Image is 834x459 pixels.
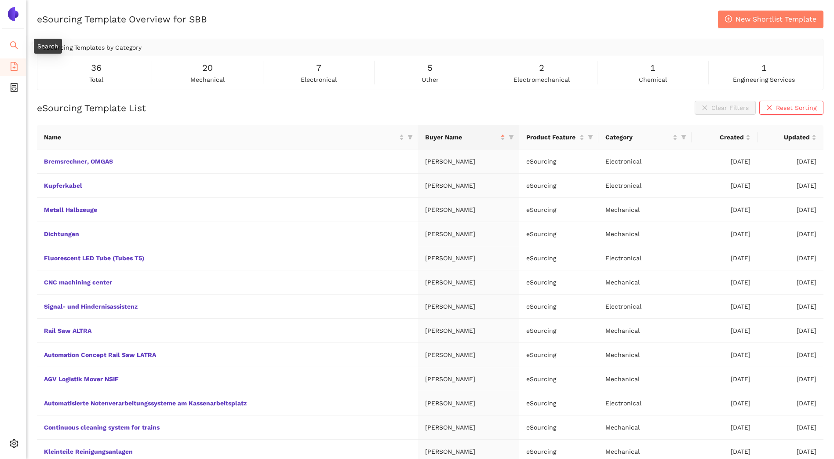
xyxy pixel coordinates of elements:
[34,39,62,54] div: Search
[598,174,692,198] td: Electronical
[418,295,519,319] td: [PERSON_NAME]
[766,105,772,112] span: close
[519,198,598,222] td: eSourcing
[539,61,544,75] span: 2
[418,270,519,295] td: [PERSON_NAME]
[425,132,499,142] span: Buyer Name
[692,125,758,149] th: this column's title is Created,this column is sortable
[43,44,142,51] span: eSourcing Templates by Category
[598,391,692,415] td: Electronical
[514,75,570,84] span: electromechanical
[519,270,598,295] td: eSourcing
[509,135,514,140] span: filter
[519,391,598,415] td: eSourcing
[692,343,758,367] td: [DATE]
[507,131,516,144] span: filter
[519,222,598,246] td: eSourcing
[10,59,18,76] span: file-add
[598,246,692,270] td: Electronical
[301,75,337,84] span: electronical
[650,61,656,75] span: 1
[190,75,225,84] span: mechanical
[758,174,823,198] td: [DATE]
[408,135,413,140] span: filter
[692,198,758,222] td: [DATE]
[758,391,823,415] td: [DATE]
[10,38,18,55] span: search
[765,132,810,142] span: Updated
[718,11,823,28] button: plus-circleNew Shortlist Template
[598,367,692,391] td: Mechanical
[418,246,519,270] td: [PERSON_NAME]
[427,61,433,75] span: 5
[758,246,823,270] td: [DATE]
[679,131,688,144] span: filter
[692,295,758,319] td: [DATE]
[758,125,823,149] th: this column's title is Updated,this column is sortable
[519,415,598,440] td: eSourcing
[588,135,593,140] span: filter
[736,14,816,25] span: New Shortlist Template
[6,7,20,21] img: Logo
[692,415,758,440] td: [DATE]
[37,125,418,149] th: this column's title is Name,this column is sortable
[758,319,823,343] td: [DATE]
[692,149,758,174] td: [DATE]
[526,132,578,142] span: Product Feature
[418,343,519,367] td: [PERSON_NAME]
[418,174,519,198] td: [PERSON_NAME]
[758,415,823,440] td: [DATE]
[598,415,692,440] td: Mechanical
[598,295,692,319] td: Electronical
[406,131,415,144] span: filter
[758,270,823,295] td: [DATE]
[598,198,692,222] td: Mechanical
[695,101,756,115] button: closeClear Filters
[519,174,598,198] td: eSourcing
[761,61,767,75] span: 1
[586,131,595,144] span: filter
[10,436,18,454] span: setting
[598,270,692,295] td: Mechanical
[44,132,397,142] span: Name
[598,222,692,246] td: Mechanical
[598,343,692,367] td: Mechanical
[316,61,321,75] span: 7
[202,61,213,75] span: 20
[692,319,758,343] td: [DATE]
[422,75,439,84] span: other
[418,222,519,246] td: [PERSON_NAME]
[639,75,667,84] span: chemical
[759,101,823,115] button: closeReset Sorting
[605,132,671,142] span: Category
[758,149,823,174] td: [DATE]
[519,246,598,270] td: eSourcing
[519,319,598,343] td: eSourcing
[89,75,103,84] span: total
[692,246,758,270] td: [DATE]
[37,13,207,25] h2: eSourcing Template Overview for SBB
[692,367,758,391] td: [DATE]
[758,343,823,367] td: [DATE]
[91,61,102,75] span: 36
[418,319,519,343] td: [PERSON_NAME]
[519,149,598,174] td: eSourcing
[519,343,598,367] td: eSourcing
[692,391,758,415] td: [DATE]
[598,319,692,343] td: Mechanical
[519,367,598,391] td: eSourcing
[418,391,519,415] td: [PERSON_NAME]
[692,270,758,295] td: [DATE]
[598,125,692,149] th: this column's title is Category,this column is sortable
[758,222,823,246] td: [DATE]
[776,103,816,113] span: Reset Sorting
[733,75,795,84] span: engineering services
[418,149,519,174] td: [PERSON_NAME]
[519,125,598,149] th: this column's title is Product Feature,this column is sortable
[418,198,519,222] td: [PERSON_NAME]
[758,367,823,391] td: [DATE]
[10,80,18,98] span: container
[598,149,692,174] td: Electronical
[692,174,758,198] td: [DATE]
[519,295,598,319] td: eSourcing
